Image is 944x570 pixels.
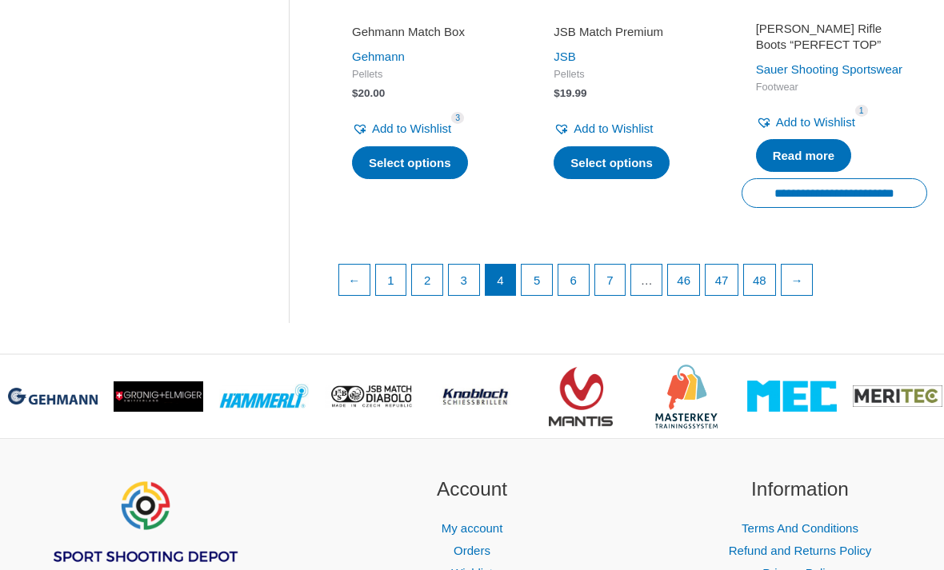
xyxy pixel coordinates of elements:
h2: Gehmann Match Box [352,24,509,40]
a: ← [339,265,370,295]
span: Pellets [352,68,509,82]
iframe: Customer reviews powered by Trustpilot [756,2,913,21]
a: Gehmann [352,50,405,63]
a: Page 2 [412,265,442,295]
bdi: 19.99 [554,87,586,99]
a: JSB Match Premium [554,24,710,46]
a: → [782,265,812,295]
a: Gehmann Match Box [352,24,509,46]
span: Footwear [756,81,913,94]
a: Read more about “SAUER Rifle Boots "PERFECT TOP"” [756,139,852,173]
a: Page 46 [668,265,699,295]
a: Orders [454,544,490,557]
a: Select options for “Gehmann Match Box” [352,146,468,180]
span: $ [554,87,560,99]
a: Page 6 [558,265,589,295]
a: Refund and Returns Policy [729,544,871,557]
a: Add to Wishlist [554,118,653,140]
span: Add to Wishlist [574,122,653,135]
h2: [PERSON_NAME] Rifle Boots “PERFECT TOP” [756,21,913,52]
bdi: 20.00 [352,87,385,99]
span: Add to Wishlist [776,115,855,129]
span: Add to Wishlist [372,122,451,135]
span: 3 [451,112,464,124]
a: Page 1 [376,265,406,295]
span: Page 4 [486,265,516,295]
span: $ [352,87,358,99]
a: Page 47 [706,265,737,295]
a: My account [442,521,503,535]
a: Add to Wishlist [352,118,451,140]
span: Pellets [554,68,710,82]
iframe: Customer reviews powered by Trustpilot [554,2,710,21]
h2: JSB Match Premium [554,24,710,40]
iframe: Customer reviews powered by Trustpilot [352,2,509,21]
span: … [631,265,662,295]
a: Page 48 [744,265,775,295]
h2: Information [656,475,944,504]
a: Page 5 [522,265,552,295]
nav: Product Pagination [338,264,927,304]
a: [PERSON_NAME] Rifle Boots “PERFECT TOP” [756,21,913,58]
span: 1 [855,105,868,117]
a: Add to Wishlist [756,111,855,134]
h2: Account [328,475,616,504]
a: Terms And Conditions [742,521,858,535]
a: Page 7 [595,265,626,295]
a: Sauer Shooting Sportswear [756,62,902,76]
a: Select options for “JSB Match Premium” [554,146,670,180]
a: JSB [554,50,576,63]
a: Page 3 [449,265,479,295]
